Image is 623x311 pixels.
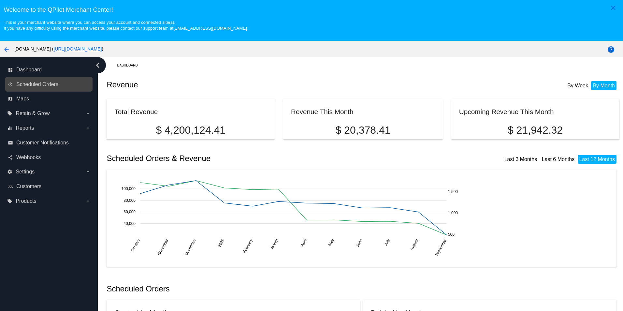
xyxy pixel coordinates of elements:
[130,238,141,253] text: October
[16,155,41,160] span: Webhooks
[579,156,615,162] a: Last 12 Months
[384,238,391,246] text: July
[291,108,354,115] h2: Revenue This Month
[156,238,169,256] text: November
[8,181,91,192] a: people_outline Customers
[7,199,12,204] i: local_offer
[16,169,35,175] span: Settings
[124,198,136,203] text: 80,000
[16,81,58,87] span: Scheduled Orders
[300,238,308,247] text: April
[173,26,247,31] a: [EMAIL_ADDRESS][DOMAIN_NAME]
[124,210,136,214] text: 60,000
[8,155,13,160] i: share
[8,79,91,90] a: update Scheduled Orders
[16,125,34,131] span: Reports
[8,140,13,145] i: email
[16,198,36,204] span: Products
[434,238,448,257] text: September
[16,96,29,102] span: Maps
[242,238,254,254] text: February
[85,111,91,116] i: arrow_drop_down
[16,111,50,116] span: Retain & Grow
[107,284,363,293] h2: Scheduled Orders
[327,238,335,247] text: May
[448,211,458,215] text: 1,000
[355,238,363,248] text: June
[53,46,102,52] a: [URL][DOMAIN_NAME]
[8,152,91,163] a: share Webhooks
[609,4,617,12] mat-icon: close
[85,126,91,131] i: arrow_drop_down
[122,186,136,191] text: 100,000
[3,46,10,53] mat-icon: arrow_back
[7,126,12,131] i: equalizer
[8,138,91,148] a: email Customer Notifications
[85,199,91,204] i: arrow_drop_down
[114,124,267,136] p: $ 4,200,124.41
[217,238,225,248] text: 2025
[8,94,91,104] a: map Maps
[459,124,612,136] p: $ 21,942.32
[8,65,91,75] a: dashboard Dashboard
[8,96,13,101] i: map
[504,156,537,162] a: Last 3 Months
[270,238,279,250] text: March
[16,67,42,73] span: Dashboard
[542,156,575,162] a: Last 6 Months
[14,46,103,52] span: [DOMAIN_NAME] ( )
[607,46,615,53] mat-icon: help
[7,111,12,116] i: local_offer
[448,232,455,237] text: 500
[184,238,197,256] text: December
[8,184,13,189] i: people_outline
[124,221,136,226] text: 40,000
[107,154,363,163] h2: Scheduled Orders & Revenue
[85,169,91,174] i: arrow_drop_down
[4,20,247,31] small: This is your merchant website where you can access your account and connected site(s). If you hav...
[409,238,419,251] text: August
[7,169,12,174] i: settings
[8,82,13,87] i: update
[16,184,41,189] span: Customers
[114,108,158,115] h2: Total Revenue
[591,81,616,90] li: By Month
[16,140,69,146] span: Customer Notifications
[107,80,363,89] h2: Revenue
[93,60,103,70] i: chevron_left
[4,6,619,13] h3: Welcome to the QPilot Merchant Center!
[566,81,590,90] li: By Week
[291,124,435,136] p: $ 20,378.41
[8,67,13,72] i: dashboard
[117,60,143,70] a: Dashboard
[448,189,458,194] text: 1,500
[459,108,554,115] h2: Upcoming Revenue This Month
